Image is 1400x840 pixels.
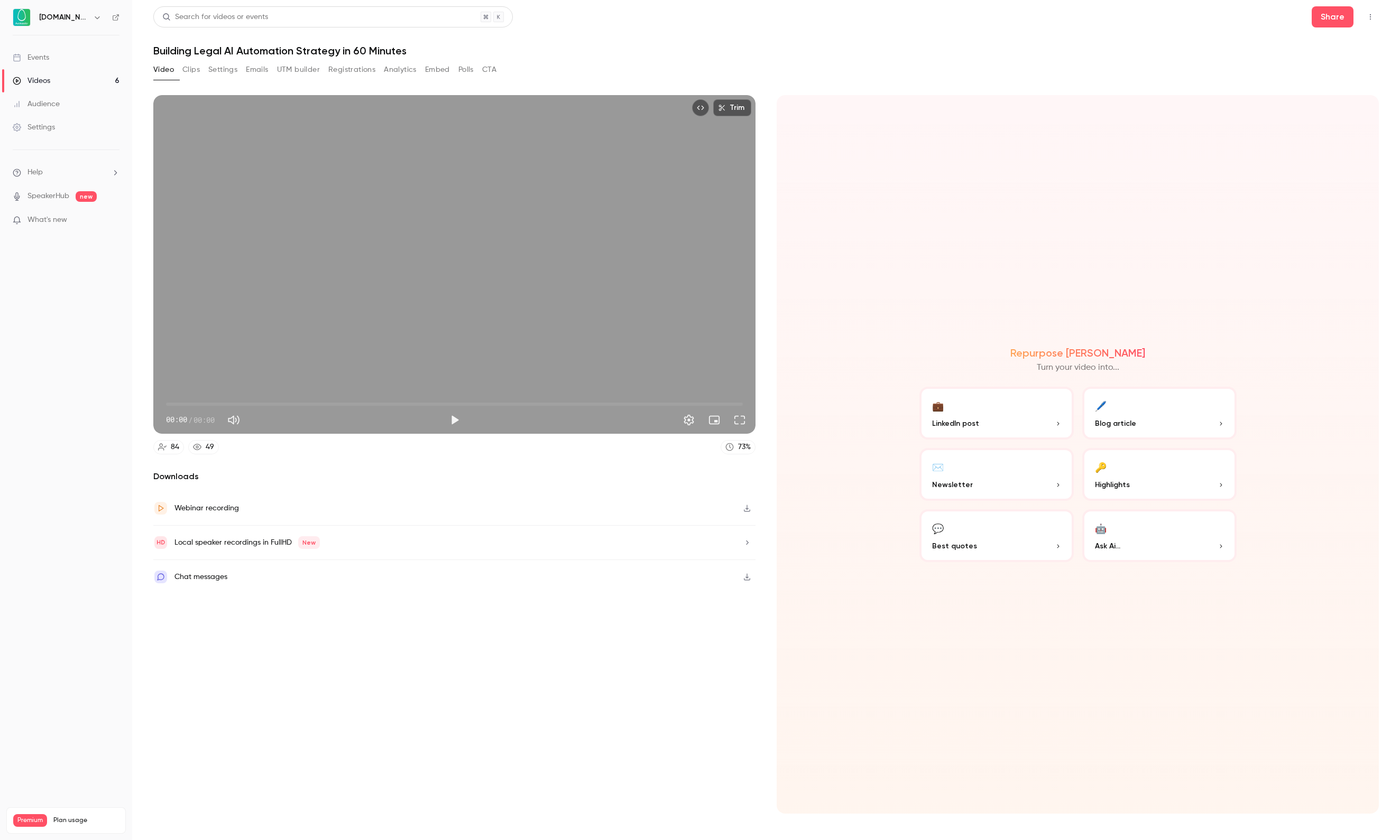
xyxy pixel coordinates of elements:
button: Clips [182,61,200,78]
button: ✉️Newsletter [919,448,1074,501]
a: 73% [721,440,756,454]
button: Top Bar Actions [1362,8,1379,25]
button: Share [1312,6,1353,27]
span: What's new [27,214,67,226]
button: 🤖Ask Ai... [1082,509,1237,562]
button: Registrations [328,61,375,78]
button: Emails [246,61,268,78]
span: 00:00 [166,414,187,425]
button: Embed video [692,99,709,116]
a: 84 [153,440,184,454]
h2: Repurpose [PERSON_NAME] [1010,347,1145,359]
button: Trim [713,99,751,116]
div: Search for videos or events [162,12,268,23]
p: Turn your video into... [1037,361,1119,374]
div: 🔑 [1095,459,1107,475]
span: 00:00 [194,414,215,425]
div: 00:00 [166,414,215,425]
div: 💬 [932,520,944,536]
span: new [76,191,97,202]
span: Help [27,167,43,178]
div: Videos [13,76,50,86]
button: Polls [458,61,474,78]
div: 🖊️ [1095,397,1107,414]
span: Premium [13,814,47,827]
a: 49 [188,440,219,454]
div: 49 [206,442,214,453]
span: Plan usage [53,816,119,825]
li: help-dropdown-opener [13,167,119,178]
div: Audience [13,99,60,109]
span: / [188,414,192,425]
div: Chat messages [174,571,227,583]
button: Turn on miniplayer [704,409,725,431]
span: Highlights [1095,479,1130,490]
button: Play [444,409,465,431]
span: LinkedIn post [932,418,979,429]
div: ✉️ [932,459,944,475]
button: Video [153,61,174,78]
div: Local speaker recordings in FullHD [174,536,320,549]
span: Best quotes [932,540,977,552]
div: Webinar recording [174,502,239,515]
button: Analytics [384,61,417,78]
span: Newsletter [932,479,973,490]
h2: Downloads [153,470,756,483]
span: Blog article [1095,418,1136,429]
div: 🤖 [1095,520,1107,536]
button: 🖊️Blog article [1082,387,1237,440]
span: New [298,536,320,549]
h1: Building Legal AI Automation Strategy in 60 Minutes [153,44,1379,57]
div: Events [13,52,49,63]
button: CTA [482,61,496,78]
div: Settings [13,122,55,133]
button: UTM builder [277,61,320,78]
div: 73 % [738,442,751,453]
button: 💬Best quotes [919,509,1074,562]
button: Full screen [729,409,750,431]
a: SpeakerHub [27,191,69,202]
div: 💼 [932,397,944,414]
button: 💼LinkedIn post [919,387,1074,440]
img: Avokaado.io [13,9,30,26]
button: 🔑Highlights [1082,448,1237,501]
div: 84 [171,442,179,453]
button: Embed [425,61,450,78]
button: Mute [223,409,244,431]
h6: [DOMAIN_NAME] [39,12,89,23]
button: Settings [208,61,237,78]
span: Ask Ai... [1095,540,1120,552]
button: Settings [678,409,699,431]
